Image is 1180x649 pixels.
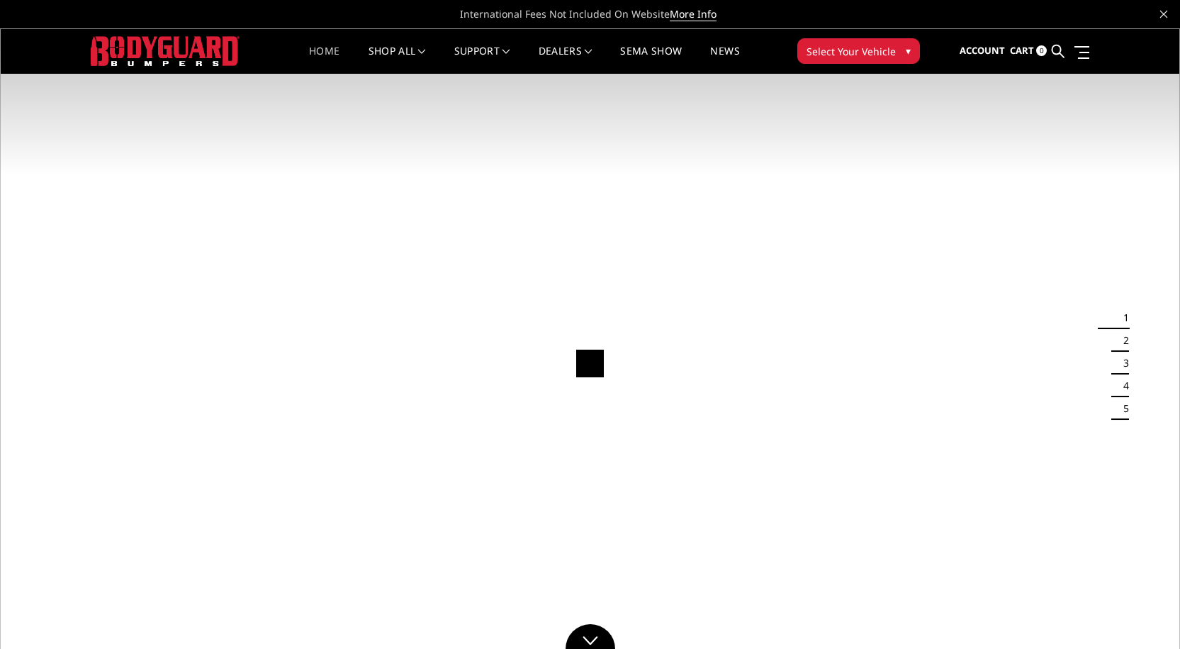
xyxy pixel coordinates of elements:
[960,32,1005,70] a: Account
[309,46,339,74] a: Home
[454,46,510,74] a: Support
[91,36,240,65] img: BODYGUARD BUMPERS
[1010,44,1034,57] span: Cart
[1115,330,1129,353] button: 2 of 5
[670,7,717,21] a: More Info
[906,43,911,58] span: ▾
[710,46,739,74] a: News
[1115,397,1129,420] button: 5 of 5
[369,46,426,74] a: shop all
[1115,307,1129,330] button: 1 of 5
[1036,45,1047,56] span: 0
[1010,32,1047,70] a: Cart 0
[1115,375,1129,397] button: 4 of 5
[960,44,1005,57] span: Account
[620,46,682,74] a: SEMA Show
[566,624,615,649] a: Click to Down
[797,38,920,64] button: Select Your Vehicle
[807,44,896,59] span: Select Your Vehicle
[1115,353,1129,375] button: 3 of 5
[539,46,592,74] a: Dealers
